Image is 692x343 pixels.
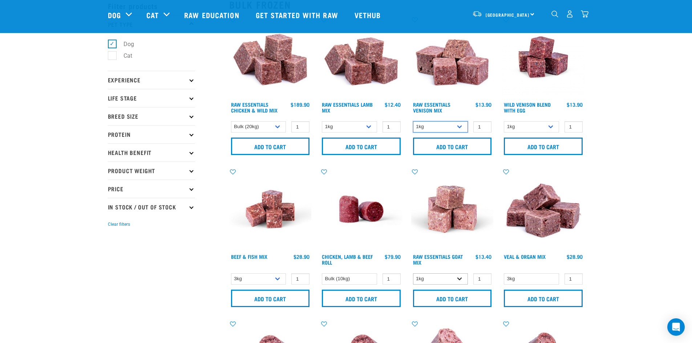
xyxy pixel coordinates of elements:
[476,254,491,260] div: $13.40
[564,273,583,285] input: 1
[108,125,195,143] p: Protein
[229,168,312,250] img: Beef Mackerel 1
[472,11,482,17] img: van-moving.png
[411,168,494,250] img: Goat M Ix 38448
[473,273,491,285] input: 1
[383,121,401,132] input: 1
[567,102,583,107] div: $13.90
[108,71,195,89] p: Experience
[504,138,583,155] input: Add to cart
[291,121,309,132] input: 1
[564,121,583,132] input: 1
[667,318,685,336] div: Open Intercom Messenger
[567,254,583,260] div: $28.90
[413,103,450,111] a: Raw Essentials Venison Mix
[411,16,494,98] img: 1113 RE Venison Mix 01
[383,273,401,285] input: 1
[320,168,402,250] img: Raw Essentials Chicken Lamb Beef Bulk Minced Raw Dog Food Roll Unwrapped
[231,290,310,307] input: Add to cart
[291,273,309,285] input: 1
[581,10,588,18] img: home-icon@2x.png
[231,103,278,111] a: Raw Essentials Chicken & Wild Mix
[108,162,195,180] p: Product Weight
[294,254,309,260] div: $28.90
[320,16,402,98] img: ?1041 RE Lamb Mix 01
[108,143,195,162] p: Health Benefit
[385,254,401,260] div: $79.90
[146,9,159,20] a: Cat
[486,13,530,16] span: [GEOGRAPHIC_DATA]
[504,255,546,258] a: Veal & Organ Mix
[566,10,574,18] img: user.png
[476,102,491,107] div: $13.90
[322,138,401,155] input: Add to cart
[108,180,195,198] p: Price
[177,0,248,29] a: Raw Education
[504,103,551,111] a: Wild Venison Blend with Egg
[473,121,491,132] input: 1
[108,9,121,20] a: Dog
[504,290,583,307] input: Add to cart
[291,102,309,107] div: $189.90
[229,16,312,98] img: Pile Of Cubed Chicken Wild Meat Mix
[347,0,390,29] a: Vethub
[413,290,492,307] input: Add to cart
[108,198,195,216] p: In Stock / Out Of Stock
[322,103,373,111] a: Raw Essentials Lamb Mix
[108,107,195,125] p: Breed Size
[385,102,401,107] div: $12.40
[413,138,492,155] input: Add to cart
[112,51,135,60] label: Cat
[322,290,401,307] input: Add to cart
[108,89,195,107] p: Life Stage
[502,16,584,98] img: Venison Egg 1616
[112,40,137,49] label: Dog
[322,255,373,264] a: Chicken, Lamb & Beef Roll
[502,168,584,250] img: 1158 Veal Organ Mix 01
[413,255,463,264] a: Raw Essentials Goat Mix
[231,138,310,155] input: Add to cart
[551,11,558,17] img: home-icon-1@2x.png
[248,0,347,29] a: Get started with Raw
[108,221,130,228] button: Clear filters
[231,255,267,258] a: Beef & Fish Mix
